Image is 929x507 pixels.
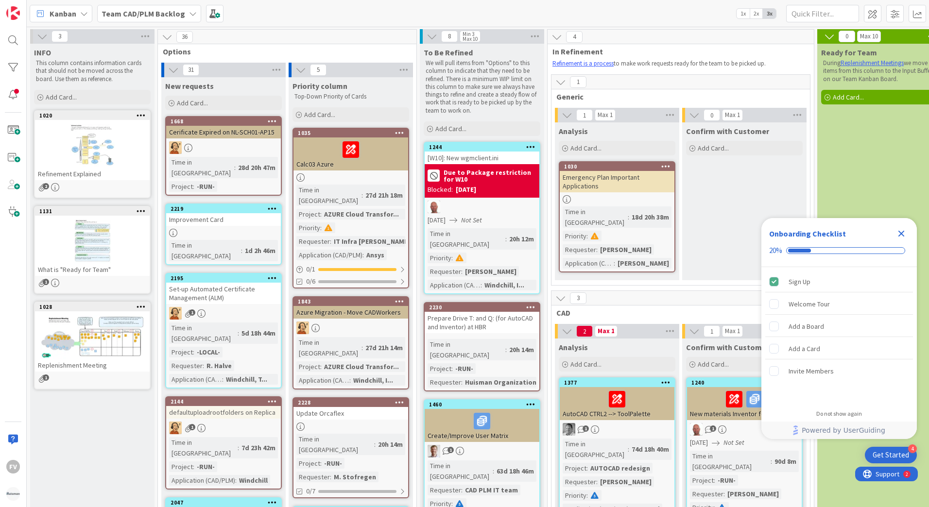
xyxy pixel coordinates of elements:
div: Time in [GEOGRAPHIC_DATA] [563,206,628,228]
span: 0 [704,109,720,121]
div: 1244 [429,144,539,151]
span: 1 [710,425,716,432]
span: 1 [576,109,593,121]
span: Analysis [559,126,588,136]
div: Project [296,361,320,372]
div: 1240 [691,379,802,386]
span: Add Card... [304,110,335,119]
div: 2219Improvement Card [166,204,281,226]
div: 1377AutoCAD CTRL2 --> ToolPalette [560,378,674,420]
div: 1843 [298,298,408,305]
img: AV [563,423,575,436]
span: : [493,466,494,476]
div: 1377 [564,379,674,386]
span: Kanban [50,8,76,19]
div: 90d 8m [772,456,799,467]
div: Project [428,363,451,374]
span: Add Card... [570,360,602,369]
div: Application (CAD/PLM) [296,375,349,386]
span: Add Card... [177,99,208,107]
span: 1 [583,425,589,432]
div: Close Checklist [894,226,909,241]
span: : [505,234,507,244]
span: Confirm with Customer [686,342,769,352]
span: : [586,463,588,473]
img: RH [296,321,309,334]
div: Time in [GEOGRAPHIC_DATA] [169,240,241,261]
div: Windchill, I... [351,375,396,386]
div: 1028 [35,303,150,311]
span: : [771,456,772,467]
div: Project [169,347,193,357]
div: Update Orcaflex [293,407,408,420]
span: : [461,377,463,388]
span: 31 [183,64,199,76]
div: Time in [GEOGRAPHIC_DATA] [296,185,361,206]
div: 1668 [166,117,281,126]
div: Time in [GEOGRAPHIC_DATA] [296,337,361,358]
span: Powered by UserGuiding [802,424,885,436]
div: Priority [428,253,451,263]
span: To Be Refined [424,48,473,57]
span: : [628,212,629,222]
div: defaultuploadrootfolders on Replica [166,406,281,419]
div: 1240New materials Inventor for rubber [687,378,802,420]
div: Sign Up [789,276,810,287]
span: 2x [750,9,763,18]
span: 1 [570,76,586,88]
span: : [241,245,242,256]
div: 1131 [39,208,150,215]
div: Checklist Container [761,218,917,439]
div: 2195 [171,275,281,282]
div: Get Started [873,450,909,460]
span: 1 [43,279,49,285]
div: Prepare Drive T: and Q: (for AutoCAD and Inventor) at HBR [425,312,539,333]
div: 1028 [39,304,150,310]
div: Min 3 [463,32,474,36]
div: Time in [GEOGRAPHIC_DATA] [690,451,771,472]
div: Set-up Automated Certificate Management (ALM) [166,283,281,304]
div: AV [560,423,674,436]
span: : [349,375,351,386]
span: Ready for Team [821,48,877,57]
span: : [374,439,376,450]
div: Time in [GEOGRAPHIC_DATA] [563,439,628,460]
div: Invite Members [789,365,834,377]
div: Checklist progress: 20% [769,246,909,255]
div: Project [169,181,193,192]
div: Requester [563,476,596,487]
div: FV [6,460,20,473]
b: Team CAD/PLM Backlog [102,9,185,18]
div: 1244 [425,143,539,152]
input: Quick Filter... [786,5,859,22]
div: IT Infra [PERSON_NAME] [331,236,413,247]
span: : [451,253,453,263]
img: RH [169,307,182,320]
div: [PERSON_NAME] [598,244,654,255]
span: Add Card... [570,144,602,152]
div: RH [293,321,408,334]
div: Add a Card is incomplete. [765,338,913,359]
div: Time in [GEOGRAPHIC_DATA] [428,460,493,482]
span: 0/7 [306,486,315,496]
div: 2230 [429,304,539,311]
div: Requester [296,472,330,482]
div: 7d 23h 42m [239,442,278,453]
div: -RUN- [453,363,476,374]
i: Not Set [723,438,744,447]
p: This column contains information cards that should not be moved across the board. Use them as ref... [36,59,149,83]
div: RH [166,141,281,154]
div: Windchill [237,475,270,486]
p: We will pull items from "Options" to this column to indicate that they need to be refined. There ... [426,59,538,115]
div: Create/Improve User Matrix [425,409,539,442]
div: Priority [563,231,586,241]
div: 1d 2h 46m [242,245,278,256]
span: 2 [576,325,593,337]
div: Calc03 Azure [293,137,408,170]
div: Max 1 [725,113,740,118]
div: 1460 [425,400,539,409]
div: M. Stofregen [331,472,378,482]
div: 2144defaultuploadrootfolders on Replica [166,397,281,419]
span: : [714,475,715,486]
span: : [330,236,331,247]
